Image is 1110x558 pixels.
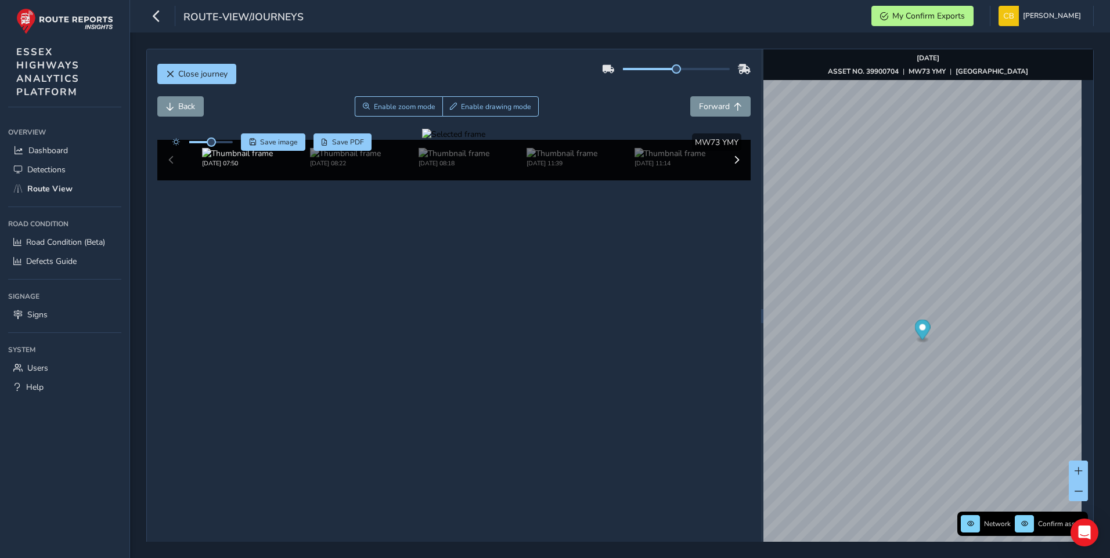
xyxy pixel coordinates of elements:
[8,358,121,378] a: Users
[27,363,48,374] span: Users
[690,96,751,117] button: Forward
[461,102,531,111] span: Enable drawing mode
[828,67,1028,76] div: | |
[8,160,121,179] a: Detections
[27,183,73,194] span: Route View
[914,320,930,343] div: Map marker
[909,67,946,76] strong: MW73 YMY
[999,6,1085,26] button: [PERSON_NAME]
[8,141,121,160] a: Dashboard
[699,101,730,112] span: Forward
[202,148,273,159] img: Thumbnail frame
[157,96,204,117] button: Back
[8,124,121,141] div: Overview
[313,133,372,151] button: PDF
[635,148,705,159] img: Thumbnail frame
[202,159,273,168] div: [DATE] 07:50
[442,96,539,117] button: Draw
[310,159,381,168] div: [DATE] 08:22
[26,256,77,267] span: Defects Guide
[374,102,435,111] span: Enable zoom mode
[178,68,228,79] span: Close journey
[178,101,195,112] span: Back
[26,382,44,393] span: Help
[828,67,899,76] strong: ASSET NO. 39900704
[999,6,1019,26] img: diamond-layout
[1023,6,1081,26] span: [PERSON_NAME]
[260,137,298,147] span: Save image
[16,45,80,99] span: ESSEX HIGHWAYS ANALYTICS PLATFORM
[956,67,1028,76] strong: [GEOGRAPHIC_DATA]
[27,309,48,320] span: Signs
[635,159,705,168] div: [DATE] 11:14
[27,164,66,175] span: Detections
[871,6,974,26] button: My Confirm Exports
[355,96,442,117] button: Zoom
[26,237,105,248] span: Road Condition (Beta)
[157,64,236,84] button: Close journey
[892,10,965,21] span: My Confirm Exports
[183,10,304,26] span: route-view/journeys
[917,53,939,63] strong: [DATE]
[16,8,113,34] img: rr logo
[8,252,121,271] a: Defects Guide
[8,288,121,305] div: Signage
[527,148,597,159] img: Thumbnail frame
[984,519,1011,528] span: Network
[695,137,738,148] span: MW73 YMY
[1038,519,1084,528] span: Confirm assets
[332,137,364,147] span: Save PDF
[1071,519,1098,546] div: Open Intercom Messenger
[419,159,489,168] div: [DATE] 08:18
[241,133,305,151] button: Save
[419,148,489,159] img: Thumbnail frame
[8,341,121,358] div: System
[8,305,121,324] a: Signs
[8,378,121,397] a: Help
[8,179,121,198] a: Route View
[8,233,121,252] a: Road Condition (Beta)
[28,145,68,156] span: Dashboard
[310,148,381,159] img: Thumbnail frame
[527,159,597,168] div: [DATE] 11:39
[8,215,121,233] div: Road Condition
